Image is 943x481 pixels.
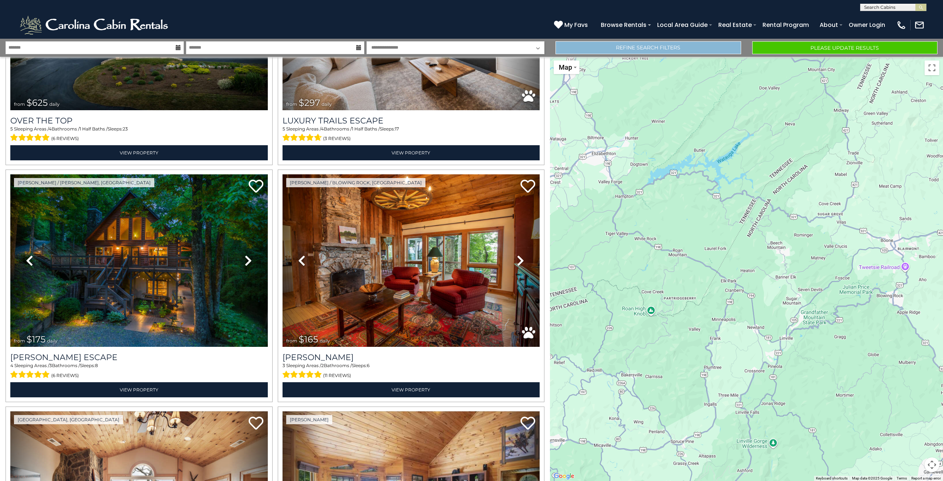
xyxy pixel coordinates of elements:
[911,476,941,480] a: Report a map error
[322,101,332,107] span: daily
[914,20,925,30] img: mail-regular-white.png
[552,471,576,481] img: Google
[95,363,98,368] span: 8
[10,174,268,347] img: thumbnail_168627805.jpeg
[323,134,351,143] span: (3 reviews)
[14,101,25,107] span: from
[14,178,154,187] a: [PERSON_NAME] / [PERSON_NAME], [GEOGRAPHIC_DATA]
[759,18,813,31] a: Rental Program
[597,18,650,31] a: Browse Rentals
[925,60,939,75] button: Toggle fullscreen view
[554,20,590,30] a: My Favs
[10,116,268,126] a: Over The Top
[283,352,540,362] h3: Azalea Hill
[554,60,579,74] button: Change map style
[283,145,540,160] a: View Property
[14,415,123,424] a: [GEOGRAPHIC_DATA], [GEOGRAPHIC_DATA]
[897,476,907,480] a: Terms (opens in new tab)
[323,371,351,380] span: (11 reviews)
[10,126,13,132] span: 5
[10,362,268,380] div: Sleeping Areas / Bathrooms / Sleeps:
[896,20,907,30] img: phone-regular-white.png
[249,179,263,195] a: Add to favorites
[321,126,324,132] span: 4
[852,476,892,480] span: Map data ©2025 Google
[555,41,741,54] a: Refine Search Filters
[367,363,369,368] span: 6
[27,97,48,108] span: $625
[47,338,57,344] span: daily
[552,471,576,481] a: Open this area in Google Maps (opens a new window)
[283,126,540,143] div: Sleeping Areas / Bathrooms / Sleeps:
[51,371,79,380] span: (6 reviews)
[283,116,540,126] a: Luxury Trails Escape
[14,338,25,344] span: from
[283,174,540,347] img: thumbnail_163277858.jpeg
[286,178,425,187] a: [PERSON_NAME] / Blowing Rock, [GEOGRAPHIC_DATA]
[925,457,939,472] button: Map camera controls
[10,126,268,143] div: Sleeping Areas / Bathrooms / Sleeps:
[395,126,399,132] span: 17
[283,362,540,380] div: Sleeping Areas / Bathrooms / Sleeps:
[715,18,756,31] a: Real Estate
[27,334,46,345] span: $175
[283,126,285,132] span: 5
[559,63,572,71] span: Map
[10,363,13,368] span: 4
[299,334,318,345] span: $165
[10,382,268,397] a: View Property
[51,134,79,143] span: (6 reviews)
[10,352,268,362] h3: Todd Escape
[845,18,889,31] a: Owner Login
[80,126,108,132] span: 1 Half Baths /
[49,101,60,107] span: daily
[123,126,128,132] span: 23
[653,18,711,31] a: Local Area Guide
[299,97,320,108] span: $297
[49,363,52,368] span: 3
[564,20,588,29] span: My Favs
[283,363,285,368] span: 3
[286,415,332,424] a: [PERSON_NAME]
[49,126,52,132] span: 4
[249,416,263,432] a: Add to favorites
[10,352,268,362] a: [PERSON_NAME] Escape
[752,41,937,54] button: Please Update Results
[283,382,540,397] a: View Property
[10,145,268,160] a: View Property
[816,18,842,31] a: About
[286,101,297,107] span: from
[520,179,535,195] a: Add to favorites
[321,363,324,368] span: 2
[520,416,535,432] a: Add to favorites
[352,126,380,132] span: 1 Half Baths /
[816,476,848,481] button: Keyboard shortcuts
[320,338,330,344] span: daily
[286,338,297,344] span: from
[283,352,540,362] a: [PERSON_NAME]
[18,14,171,36] img: White-1-2.png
